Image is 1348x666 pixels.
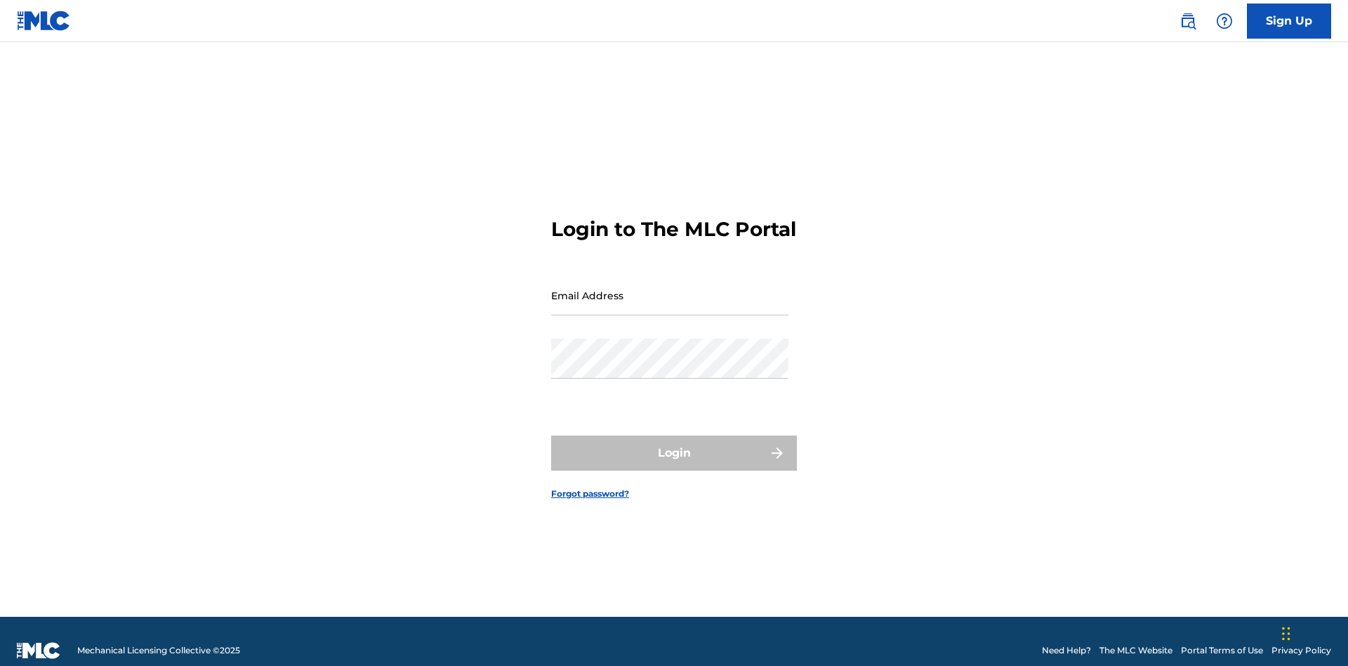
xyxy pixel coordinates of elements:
a: Portal Terms of Use [1181,644,1263,657]
h3: Login to The MLC Portal [551,217,796,242]
img: help [1216,13,1233,30]
img: logo [17,642,60,659]
a: Sign Up [1247,4,1331,39]
a: The MLC Website [1099,644,1172,657]
a: Forgot password? [551,488,629,500]
a: Need Help? [1042,644,1091,657]
img: MLC Logo [17,11,71,31]
a: Privacy Policy [1271,644,1331,657]
img: search [1179,13,1196,30]
div: Drag [1282,613,1290,655]
span: Mechanical Licensing Collective © 2025 [77,644,240,657]
div: Help [1210,7,1238,35]
iframe: Chat Widget [1278,599,1348,666]
a: Public Search [1174,7,1202,35]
